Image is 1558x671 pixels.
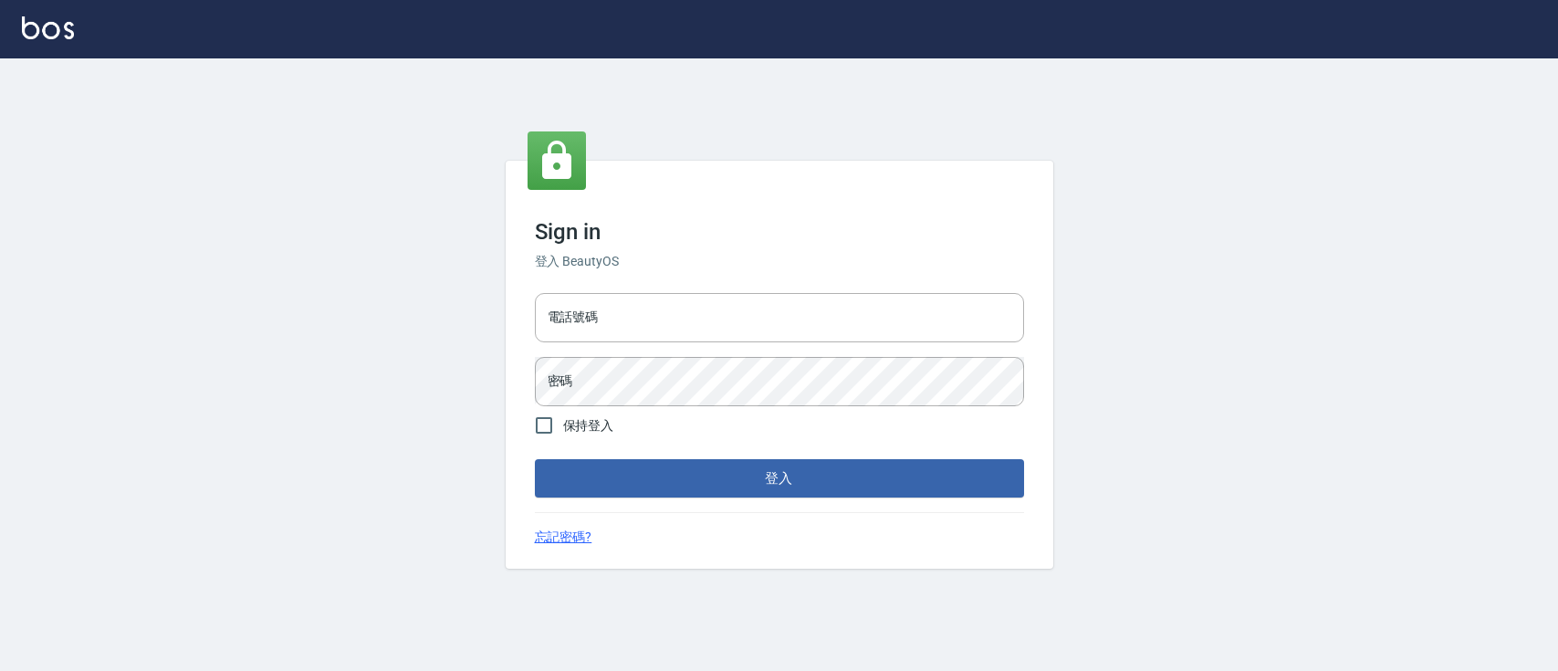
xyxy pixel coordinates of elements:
img: Logo [22,16,74,39]
button: 登入 [535,459,1024,498]
span: 保持登入 [563,416,614,435]
a: 忘記密碼? [535,528,592,547]
h3: Sign in [535,219,1024,245]
h6: 登入 BeautyOS [535,252,1024,271]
